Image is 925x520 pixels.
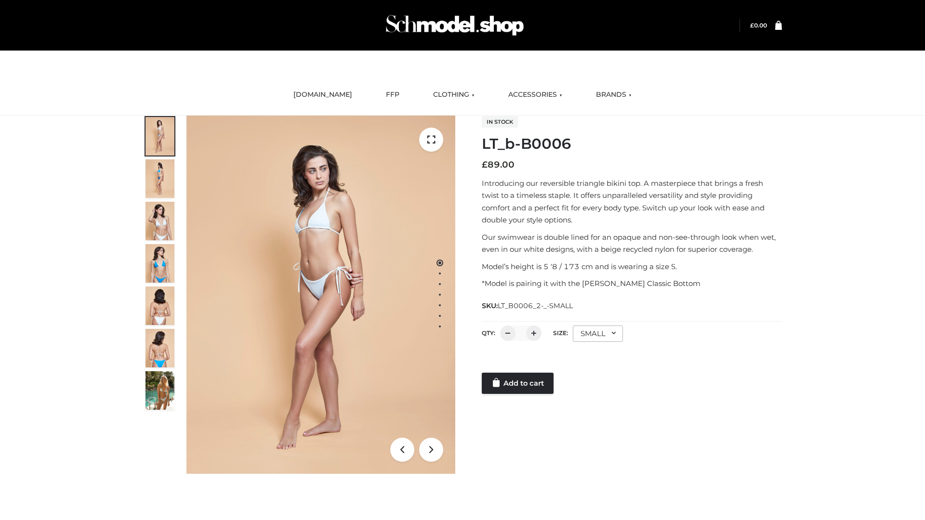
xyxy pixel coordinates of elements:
[482,116,518,128] span: In stock
[383,6,527,44] img: Schmodel Admin 964
[750,22,767,29] bdi: 0.00
[498,301,573,310] span: LT_B0006_2-_-SMALL
[145,371,174,410] img: Arieltop_CloudNine_AzureSky2.jpg
[426,84,482,105] a: CLOTHING
[482,159,488,170] span: £
[145,159,174,198] img: ArielClassicBikiniTop_CloudNine_AzureSky_OW114ECO_2-scaled.jpg
[482,277,782,290] p: *Model is pairing it with the [PERSON_NAME] Classic Bottom
[482,135,782,153] h1: LT_b-B0006
[145,286,174,325] img: ArielClassicBikiniTop_CloudNine_AzureSky_OW114ECO_7-scaled.jpg
[145,117,174,156] img: ArielClassicBikiniTop_CloudNine_AzureSky_OW114ECO_1-scaled.jpg
[501,84,569,105] a: ACCESSORIES
[482,260,782,273] p: Model’s height is 5 ‘8 / 173 cm and is wearing a size S.
[145,244,174,283] img: ArielClassicBikiniTop_CloudNine_AzureSky_OW114ECO_4-scaled.jpg
[482,373,554,394] a: Add to cart
[286,84,359,105] a: [DOMAIN_NAME]
[750,22,754,29] span: £
[482,300,574,312] span: SKU:
[379,84,407,105] a: FFP
[145,202,174,240] img: ArielClassicBikiniTop_CloudNine_AzureSky_OW114ECO_3-scaled.jpg
[482,231,782,256] p: Our swimwear is double lined for an opaque and non-see-through look when wet, even in our white d...
[553,329,568,337] label: Size:
[482,159,515,170] bdi: 89.00
[750,22,767,29] a: £0.00
[186,116,455,474] img: ArielClassicBikiniTop_CloudNine_AzureSky_OW114ECO_1
[482,177,782,226] p: Introducing our reversible triangle bikini top. A masterpiece that brings a fresh twist to a time...
[145,329,174,367] img: ArielClassicBikiniTop_CloudNine_AzureSky_OW114ECO_8-scaled.jpg
[589,84,639,105] a: BRANDS
[573,325,623,342] div: SMALL
[482,329,495,337] label: QTY:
